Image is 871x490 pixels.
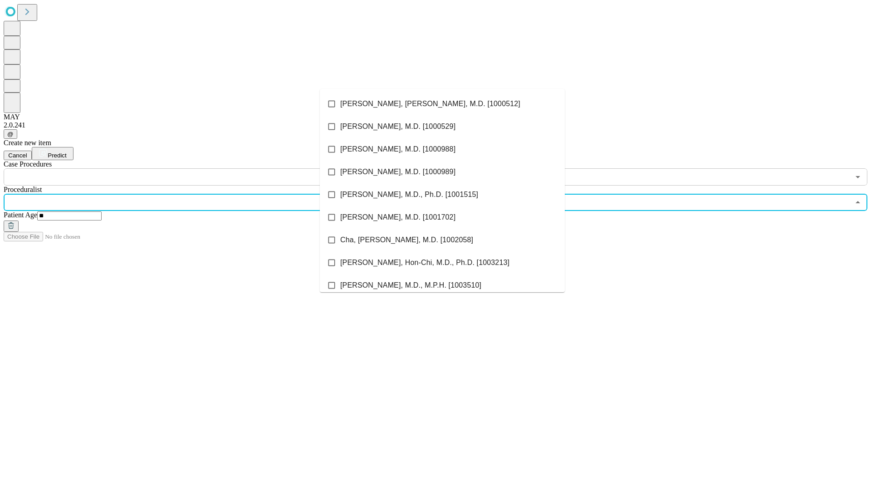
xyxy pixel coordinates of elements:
[4,129,17,139] button: @
[4,160,52,168] span: Scheduled Procedure
[48,152,66,159] span: Predict
[8,152,27,159] span: Cancel
[4,151,32,160] button: Cancel
[4,113,867,121] div: MAY
[4,139,51,147] span: Create new item
[340,167,455,177] span: [PERSON_NAME], M.D. [1000989]
[340,280,481,291] span: [PERSON_NAME], M.D., M.P.H. [1003510]
[32,147,73,160] button: Predict
[340,257,509,268] span: [PERSON_NAME], Hon-Chi, M.D., Ph.D. [1003213]
[4,186,42,193] span: Proceduralist
[340,235,473,245] span: Cha, [PERSON_NAME], M.D. [1002058]
[340,121,455,132] span: [PERSON_NAME], M.D. [1000529]
[851,171,864,183] button: Open
[340,98,520,109] span: [PERSON_NAME], [PERSON_NAME], M.D. [1000512]
[4,121,867,129] div: 2.0.241
[340,212,455,223] span: [PERSON_NAME], M.D. [1001702]
[851,196,864,209] button: Close
[7,131,14,137] span: @
[340,144,455,155] span: [PERSON_NAME], M.D. [1000988]
[340,189,478,200] span: [PERSON_NAME], M.D., Ph.D. [1001515]
[4,211,37,219] span: Patient Age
